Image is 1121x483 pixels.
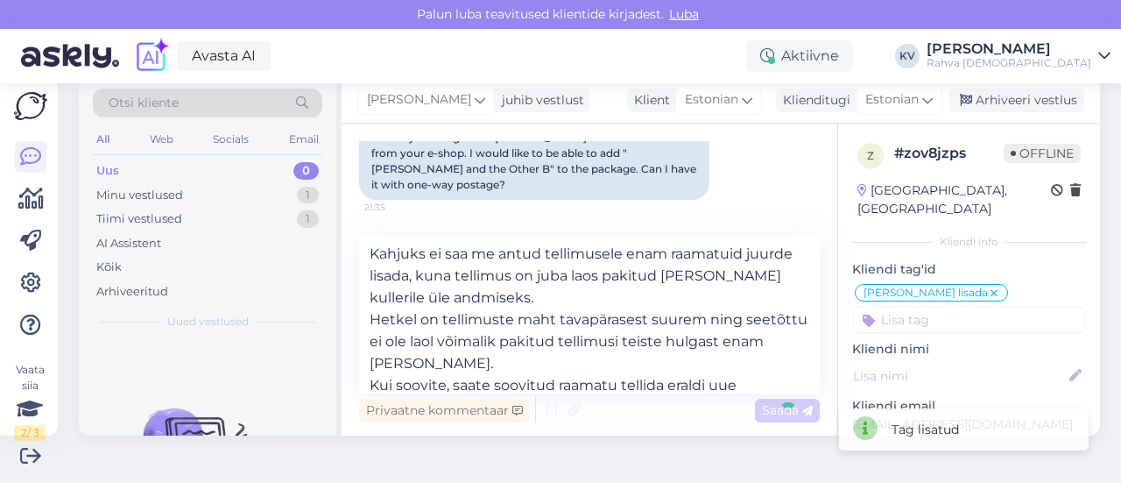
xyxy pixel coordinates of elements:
img: Askly Logo [14,92,47,120]
input: Lisa tag [852,307,1086,333]
div: Kõik [96,259,122,276]
div: Email [286,128,322,151]
p: Kliendi tag'id [852,260,1086,279]
span: [PERSON_NAME] lisada [864,288,988,298]
p: Kliendi email [852,397,1086,416]
div: AI Assistent [96,235,161,252]
a: Avasta AI [177,41,271,71]
span: [PERSON_NAME] [367,90,471,110]
div: Arhiveeritud [96,283,168,301]
div: Rahva [DEMOGRAPHIC_DATA] [927,56,1091,70]
div: Uus [96,162,119,180]
span: Uued vestlused [167,314,249,330]
div: Socials [209,128,252,151]
div: Web [146,128,177,151]
span: z [867,149,874,162]
div: KV [895,44,920,68]
div: Kliendi info [852,234,1086,250]
div: Aktiivne [746,40,853,72]
div: [PERSON_NAME] [927,42,1091,56]
div: [GEOGRAPHIC_DATA], [GEOGRAPHIC_DATA] [857,181,1051,218]
div: Vaata siia [14,362,46,441]
div: 1 [297,210,319,228]
div: Arhiveeri vestlus [949,89,1084,112]
span: Estonian [865,90,919,110]
div: juhib vestlust [495,91,584,110]
div: Klient [627,91,670,110]
span: Offline [1004,144,1081,163]
div: Klienditugi [776,91,850,110]
span: Estonian [685,90,738,110]
div: 1 [297,187,319,204]
div: Tag lisatud [892,421,959,439]
div: 0 [293,162,319,180]
img: explore-ai [133,38,170,75]
span: Luba [664,6,704,22]
div: Hello! I just bought HM [PERSON_NAME] book "Red Hell" from your e-shop. I would like to be able t... [359,123,709,200]
div: Minu vestlused [96,187,183,204]
input: Lisa nimi [853,366,1066,386]
div: Tiimi vestlused [96,210,182,228]
div: All [93,128,113,151]
span: Otsi kliente [109,94,179,112]
div: 2 / 3 [14,425,46,441]
a: [PERSON_NAME]Rahva [DEMOGRAPHIC_DATA] [927,42,1110,70]
span: 21:35 [364,201,430,214]
p: Kliendi nimi [852,340,1086,359]
div: # zov8jzps [894,143,1004,164]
